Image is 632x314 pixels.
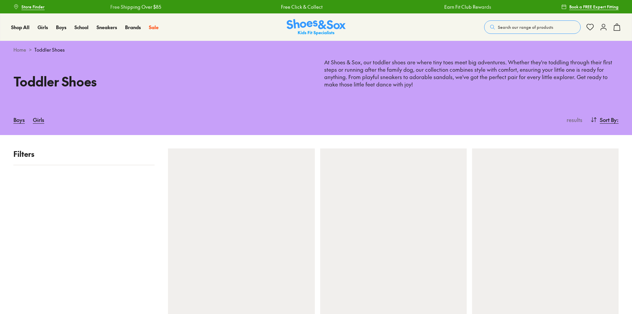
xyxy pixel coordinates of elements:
button: Sort By: [590,112,619,127]
a: Home [13,46,26,53]
a: Shop All [11,24,30,31]
p: Filters [13,148,155,160]
a: Girls [38,24,48,31]
a: Boys [13,112,25,127]
h1: Toddler Shoes [13,72,308,91]
a: School [74,24,89,31]
span: Toddler Shoes [34,46,65,53]
a: Shoes & Sox [287,19,346,36]
a: Free Shipping Over $85 [109,3,160,10]
a: Free Click & Collect [280,3,321,10]
a: Earn Fit Club Rewards [443,3,490,10]
span: Book a FREE Expert Fitting [569,4,619,10]
a: Brands [125,24,141,31]
span: Search our range of products [498,24,553,30]
a: Store Finder [13,1,45,13]
a: Sale [149,24,159,31]
a: Girls [33,112,44,127]
button: Search our range of products [484,20,581,34]
p: results [564,116,582,124]
a: Book a FREE Expert Fitting [561,1,619,13]
a: Sneakers [97,24,117,31]
span: : [617,116,619,124]
span: Sort By [600,116,617,124]
span: Store Finder [21,4,45,10]
img: SNS_Logo_Responsive.svg [287,19,346,36]
a: Boys [56,24,66,31]
p: At Shoes & Sox, our toddler shoes are where tiny toes meet big adventures. Whether they're toddli... [324,59,619,88]
div: > [13,46,619,53]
